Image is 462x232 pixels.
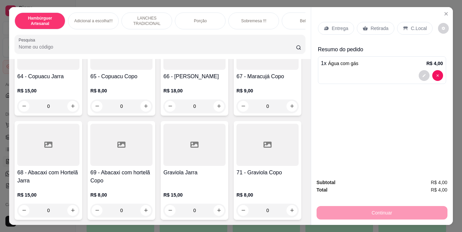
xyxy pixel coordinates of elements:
input: Pesquisa [19,43,296,50]
p: R$ 8,00 [90,192,153,198]
p: R$ 8,00 [90,87,153,94]
h4: 68 - Abacaxi com Hortelã Jarra [17,169,79,185]
p: Resumo do pedido [318,46,446,54]
p: 1 x [321,59,359,67]
span: R$ 4,00 [431,186,447,194]
button: decrease-product-quantity [419,70,430,81]
p: Porção [194,18,207,24]
button: increase-product-quantity [140,101,151,112]
strong: Total [317,187,327,193]
button: decrease-product-quantity [92,101,102,112]
button: increase-product-quantity [67,101,78,112]
h4: 71 - Graviola Copo [236,169,299,177]
button: decrease-product-quantity [19,101,29,112]
p: LANCHES TRADICIONAL [127,16,166,26]
p: Hambúrguer Artesanal [20,16,60,26]
p: R$ 9,00 [236,87,299,94]
button: decrease-product-quantity [165,101,176,112]
button: decrease-product-quantity [19,205,29,216]
p: R$ 15,00 [163,192,226,198]
button: decrease-product-quantity [238,101,249,112]
button: decrease-product-quantity [432,70,443,81]
p: Entrega [332,25,348,32]
button: decrease-product-quantity [165,205,176,216]
p: Retirada [371,25,389,32]
h4: Graviola Jarra [163,169,226,177]
button: increase-product-quantity [213,101,224,112]
p: Bebidas [300,18,315,24]
button: Close [441,8,452,19]
p: C.Local [411,25,427,32]
button: increase-product-quantity [286,101,297,112]
button: increase-product-quantity [67,205,78,216]
h4: 67 - Maracujá Copo [236,72,299,81]
strong: Subtotal [317,180,336,185]
h4: 65 - Copuacu Copo [90,72,153,81]
p: R$ 15,00 [17,192,79,198]
p: R$ 8,00 [236,192,299,198]
p: Adicional a escolha!!! [74,18,113,24]
label: Pesquisa [19,37,38,43]
button: increase-product-quantity [213,205,224,216]
span: R$ 4,00 [431,179,447,186]
button: decrease-product-quantity [438,23,449,34]
button: decrease-product-quantity [92,205,102,216]
span: Água com gás [328,61,359,66]
h4: 64 - Copuacu Jarra [17,72,79,81]
h4: 66 - [PERSON_NAME] [163,72,226,81]
p: R$ 18,00 [163,87,226,94]
button: decrease-product-quantity [238,205,249,216]
h4: 69 - Abacaxi com hortelã Copo [90,169,153,185]
button: increase-product-quantity [286,205,297,216]
p: R$ 15,00 [17,87,79,94]
p: Sobremesa !!! [241,18,267,24]
p: R$ 4,00 [426,60,443,67]
button: increase-product-quantity [140,205,151,216]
